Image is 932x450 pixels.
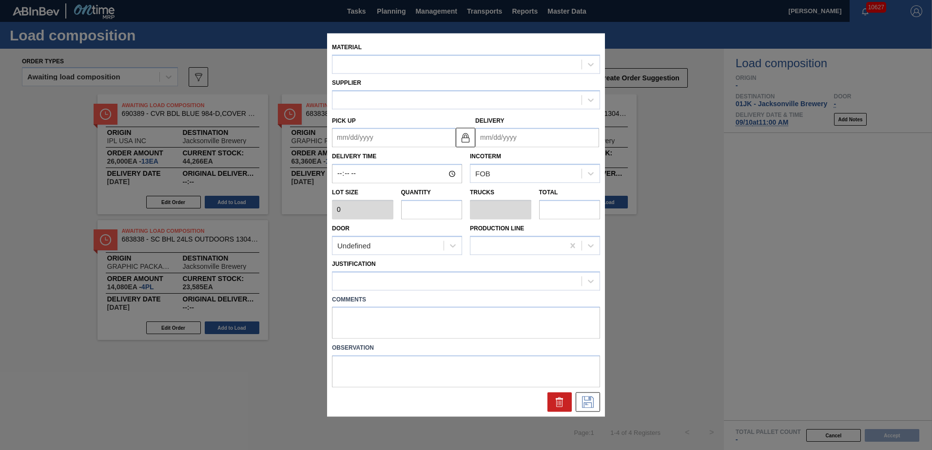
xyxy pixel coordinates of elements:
[475,169,490,178] div: FOB
[401,189,431,196] label: Quantity
[332,79,361,86] label: Supplier
[332,225,349,232] label: Door
[337,242,370,250] div: Undefined
[456,128,475,147] button: locked
[470,153,501,160] label: Incoterm
[539,189,558,196] label: Total
[576,393,600,412] div: Save Suggestion
[332,186,393,200] label: Lot size
[332,128,456,148] input: mm/dd/yyyy
[332,341,600,356] label: Observation
[332,117,356,124] label: Pick up
[475,117,505,124] label: Delivery
[470,225,524,232] label: Production Line
[475,128,599,148] input: mm/dd/yyyy
[332,261,376,267] label: Justification
[332,293,600,307] label: Comments
[332,150,462,164] label: Delivery Time
[332,44,362,51] label: Material
[460,131,471,143] img: locked
[547,393,572,412] div: Delete Suggestion
[470,189,494,196] label: Trucks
